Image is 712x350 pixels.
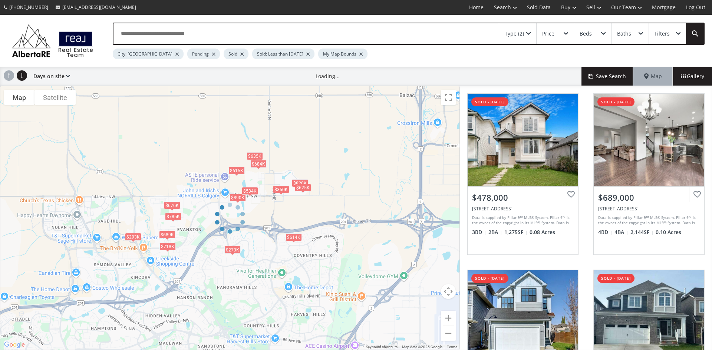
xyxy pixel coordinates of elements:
span: 3 BD [472,229,487,236]
span: [PHONE_NUMBER] [9,4,48,10]
img: Logo [8,22,97,59]
div: 50 Country Hills Drive NW, Calgary, AB T3K 4S2 [472,206,574,212]
div: Days on site [30,67,70,86]
span: 4 BA [614,229,629,236]
div: Gallery [673,67,712,86]
div: Beds [580,31,592,36]
span: [EMAIL_ADDRESS][DOMAIN_NAME] [62,4,136,10]
div: Filters [655,31,670,36]
span: Map [644,73,662,80]
a: sold - [DATE]$478,000[STREET_ADDRESS]Data is supplied by Pillar 9™ MLS® System. Pillar 9™ is the ... [460,86,586,262]
div: $478,000 [472,192,574,203]
span: Gallery [681,73,704,80]
span: 1,275 SF [504,229,528,236]
div: 25 Evansview Manor NW, Calgary, AB T3P 0J7 [598,206,700,212]
a: [EMAIL_ADDRESS][DOMAIN_NAME] [52,0,140,14]
a: sold - [DATE]$689,000[STREET_ADDRESS]Data is supplied by Pillar 9™ MLS® System. Pillar 9™ is the ... [586,86,712,262]
span: 4 BD [598,229,613,236]
div: Data is supplied by Pillar 9™ MLS® System. Pillar 9™ is the owner of the copyright in its MLS® Sy... [598,215,698,226]
div: $689,000 [598,192,700,203]
div: Loading... [316,73,340,80]
div: Baths [617,31,631,36]
span: 2 BA [488,229,502,236]
div: Pending [187,49,220,59]
div: Map [633,67,673,86]
div: Type (2) [505,31,524,36]
div: Sold [224,49,248,59]
div: Sold: Less than [DATE] [252,49,314,59]
div: City: [GEOGRAPHIC_DATA] [113,49,184,59]
div: Price [542,31,554,36]
span: 0.08 Acres [530,229,555,236]
span: 0.10 Acres [656,229,681,236]
button: Save Search [581,67,633,86]
div: My Map Bounds [318,49,367,59]
span: 2,144 SF [630,229,654,236]
div: Data is supplied by Pillar 9™ MLS® System. Pillar 9™ is the owner of the copyright in its MLS® Sy... [472,215,572,226]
